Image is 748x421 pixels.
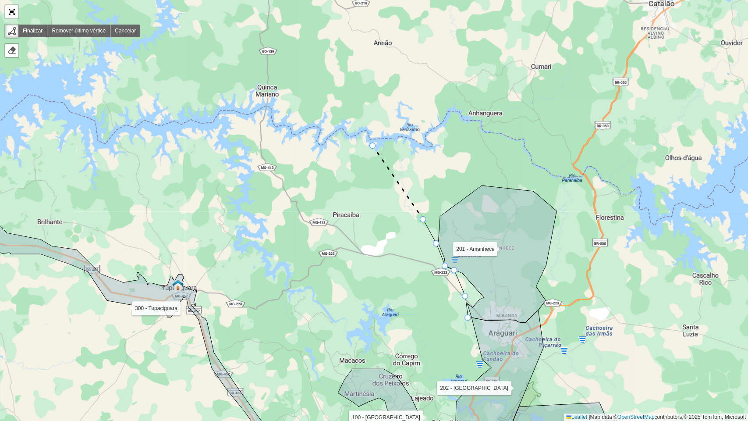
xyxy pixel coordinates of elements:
[5,5,18,18] a: Abrir mapa em tela cheia
[18,25,47,37] a: Finalizar
[5,44,18,57] div: Remover camada(s)
[172,279,184,291] img: Tupaciguara
[566,414,587,420] a: Leaflet
[564,414,748,421] div: Map data © contributors,© 2025 TomTom, Microsoft
[47,25,110,37] a: Remover último vértice
[617,414,655,420] a: OpenStreetMap
[110,25,140,37] a: Cancelar
[588,414,590,420] span: |
[5,25,18,38] div: Desenhar um polígono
